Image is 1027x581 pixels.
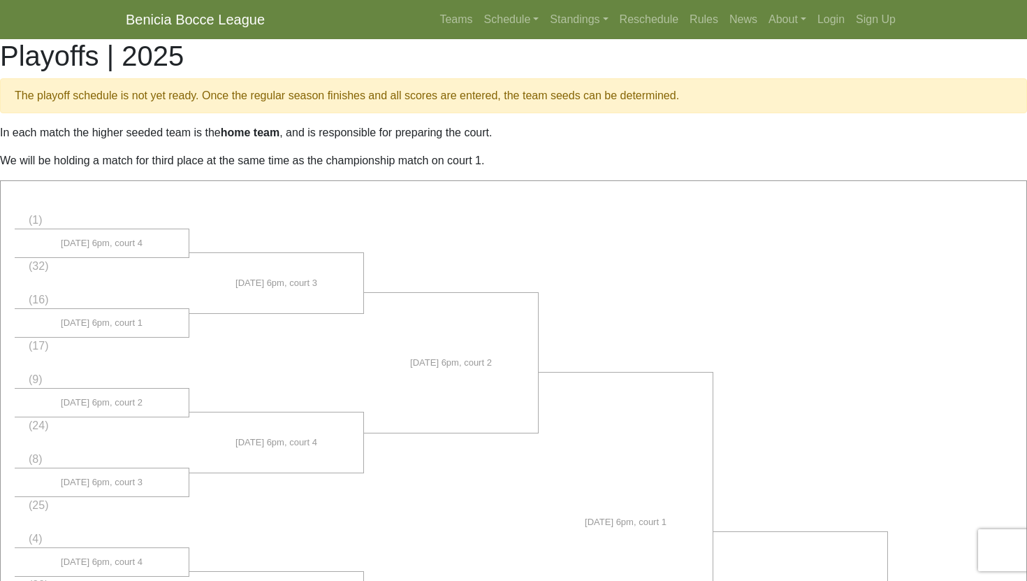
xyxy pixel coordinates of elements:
span: (17) [29,340,48,352]
a: Reschedule [614,6,685,34]
span: (8) [29,453,43,465]
strong: home team [221,127,279,138]
span: (9) [29,373,43,385]
a: Sign Up [850,6,901,34]
span: (32) [29,260,48,272]
a: Login [812,6,850,34]
span: (24) [29,419,48,431]
span: [DATE] 6pm, court 2 [410,356,492,370]
span: [DATE] 6pm, court 3 [61,475,143,489]
span: (4) [29,533,43,545]
span: [DATE] 6pm, court 1 [61,316,143,330]
a: Standings [544,6,613,34]
a: Benicia Bocce League [126,6,265,34]
a: About [763,6,812,34]
span: [DATE] 6pm, court 4 [61,555,143,569]
span: (1) [29,214,43,226]
a: News [724,6,763,34]
span: [DATE] 6pm, court 1 [585,515,667,529]
span: [DATE] 6pm, court 4 [61,236,143,250]
a: Teams [434,6,478,34]
a: Rules [684,6,724,34]
span: [DATE] 6pm, court 3 [235,276,317,290]
span: (25) [29,499,48,511]
span: [DATE] 6pm, court 4 [235,436,317,450]
span: (16) [29,294,48,306]
a: Schedule [479,6,545,34]
span: [DATE] 6pm, court 2 [61,396,143,410]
